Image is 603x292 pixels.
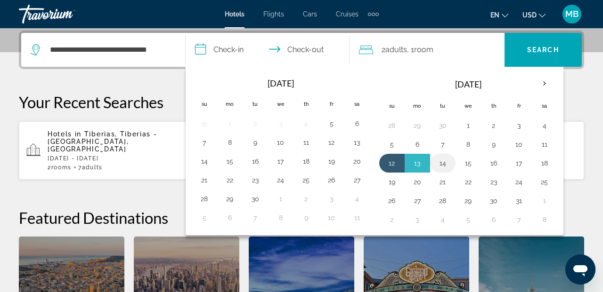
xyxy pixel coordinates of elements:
button: Day 5 [384,138,399,151]
iframe: Button to launch messaging window [565,254,595,284]
button: Day 4 [537,119,552,132]
button: Day 14 [197,155,212,168]
span: MB [565,9,579,19]
button: Day 10 [324,211,339,224]
button: Day 23 [248,174,263,187]
span: Hotels [225,10,244,18]
button: Day 22 [461,175,476,189]
a: Cars [303,10,317,18]
button: Day 8 [222,136,237,149]
span: , 1 [407,43,433,56]
button: Day 18 [299,155,314,168]
button: Day 7 [248,211,263,224]
button: Day 28 [384,119,399,132]
button: Day 17 [512,157,527,170]
button: Day 8 [273,211,288,224]
button: Change currency [522,8,546,22]
button: Day 18 [537,157,552,170]
button: Day 6 [350,117,365,130]
button: Day 13 [350,136,365,149]
span: 7 [78,164,103,171]
button: Day 10 [512,138,527,151]
button: Day 10 [273,136,288,149]
a: Flights [263,10,284,18]
span: Tiberias, Tiberias - [GEOGRAPHIC_DATA], [GEOGRAPHIC_DATA] [48,130,157,153]
button: Day 16 [486,157,501,170]
button: Day 27 [350,174,365,187]
button: Day 24 [273,174,288,187]
button: Day 29 [222,192,237,205]
button: Day 29 [461,194,476,207]
button: Day 19 [324,155,339,168]
th: [DATE] [405,73,532,95]
button: Day 3 [410,213,425,226]
button: Day 30 [248,192,263,205]
button: Change language [490,8,508,22]
button: Day 8 [461,138,476,151]
button: Travelers: 2 adults, 0 children [350,33,505,67]
button: Day 12 [324,136,339,149]
button: Day 9 [248,136,263,149]
button: Day 30 [435,119,450,132]
button: Day 7 [435,138,450,151]
button: Day 28 [197,192,212,205]
button: Day 1 [222,117,237,130]
span: Room [414,45,433,54]
button: Day 3 [324,192,339,205]
button: Day 28 [435,194,450,207]
button: Day 2 [299,192,314,205]
button: Day 4 [435,213,450,226]
span: Adults [385,45,407,54]
button: Day 2 [486,119,501,132]
button: Next month [532,73,557,95]
button: Day 6 [486,213,501,226]
button: Day 13 [410,157,425,170]
button: Day 20 [350,155,365,168]
div: Search widget [21,33,582,67]
button: Day 22 [222,174,237,187]
button: Day 1 [461,119,476,132]
button: Day 31 [512,194,527,207]
span: USD [522,11,537,19]
button: Day 21 [197,174,212,187]
a: Travorium [19,2,113,26]
button: Day 5 [197,211,212,224]
span: Search [527,46,559,54]
button: Day 5 [461,213,476,226]
a: Cruises [336,10,359,18]
button: Day 1 [537,194,552,207]
button: Day 15 [222,155,237,168]
button: Day 17 [273,155,288,168]
span: 2 [48,164,72,171]
button: Day 29 [410,119,425,132]
button: Day 1 [273,192,288,205]
p: [DATE] - [DATE] [48,155,194,162]
button: Day 7 [512,213,527,226]
h2: Featured Destinations [19,208,584,227]
button: User Menu [560,4,584,24]
button: Day 26 [324,174,339,187]
span: rooms [51,164,72,171]
button: Day 4 [299,117,314,130]
button: Day 25 [537,175,552,189]
button: Day 8 [537,213,552,226]
button: Day 3 [512,119,527,132]
th: [DATE] [217,73,344,94]
button: Day 3 [273,117,288,130]
button: Day 16 [248,155,263,168]
button: Check in and out dates [186,33,350,67]
button: Day 9 [299,211,314,224]
span: Hotels in [48,130,81,138]
button: Day 30 [486,194,501,207]
button: Day 6 [410,138,425,151]
button: Day 6 [222,211,237,224]
button: Day 2 [384,213,399,226]
button: Day 21 [435,175,450,189]
button: Extra navigation items [368,7,379,22]
button: Day 26 [384,194,399,207]
button: Day 25 [299,174,314,187]
button: Day 11 [299,136,314,149]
